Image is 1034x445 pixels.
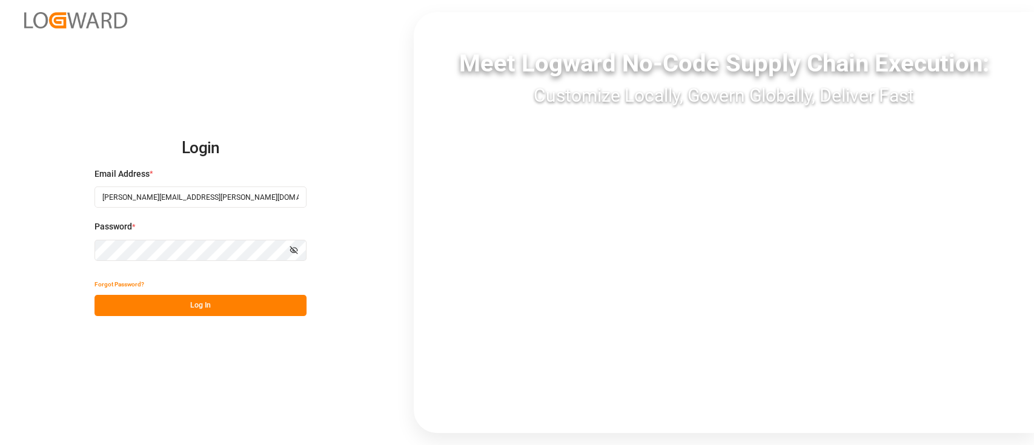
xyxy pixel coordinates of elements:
h2: Login [94,129,307,168]
div: Meet Logward No-Code Supply Chain Execution: [414,45,1034,82]
button: Log In [94,295,307,316]
img: Logward_new_orange.png [24,12,127,28]
span: Password [94,220,132,233]
div: Customize Locally, Govern Globally, Deliver Fast [414,82,1034,109]
span: Email Address [94,168,150,180]
button: Forgot Password? [94,274,144,295]
input: Enter your email [94,186,307,208]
